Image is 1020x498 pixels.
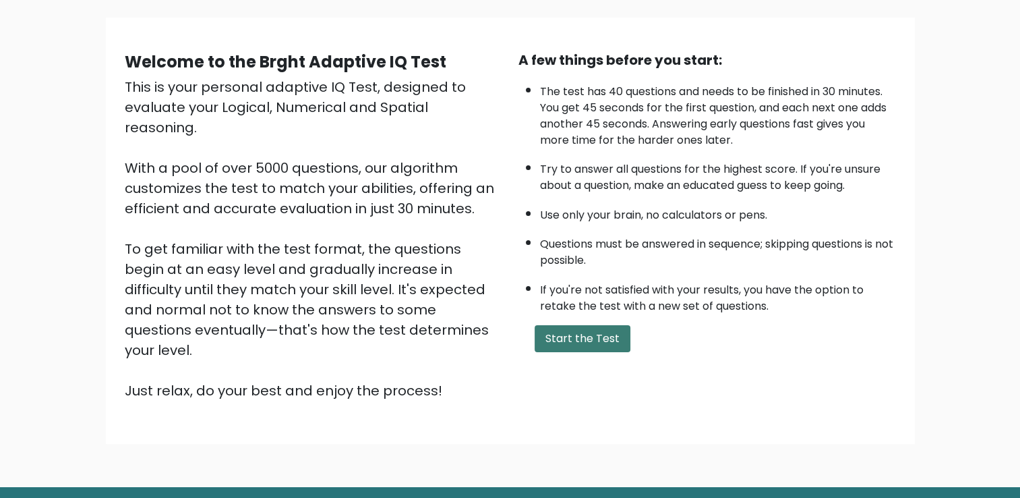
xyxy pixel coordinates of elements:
li: Try to answer all questions for the highest score. If you're unsure about a question, make an edu... [540,155,896,194]
li: The test has 40 questions and needs to be finished in 30 minutes. You get 45 seconds for the firs... [540,77,896,148]
button: Start the Test [535,325,630,352]
div: This is your personal adaptive IQ Test, designed to evaluate your Logical, Numerical and Spatial ... [125,77,502,401]
li: Questions must be answered in sequence; skipping questions is not possible. [540,229,896,269]
div: A few things before you start: [518,50,896,70]
b: Welcome to the Brght Adaptive IQ Test [125,51,446,73]
li: If you're not satisfied with your results, you have the option to retake the test with a new set ... [540,275,896,314]
li: Use only your brain, no calculators or pens. [540,200,896,223]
